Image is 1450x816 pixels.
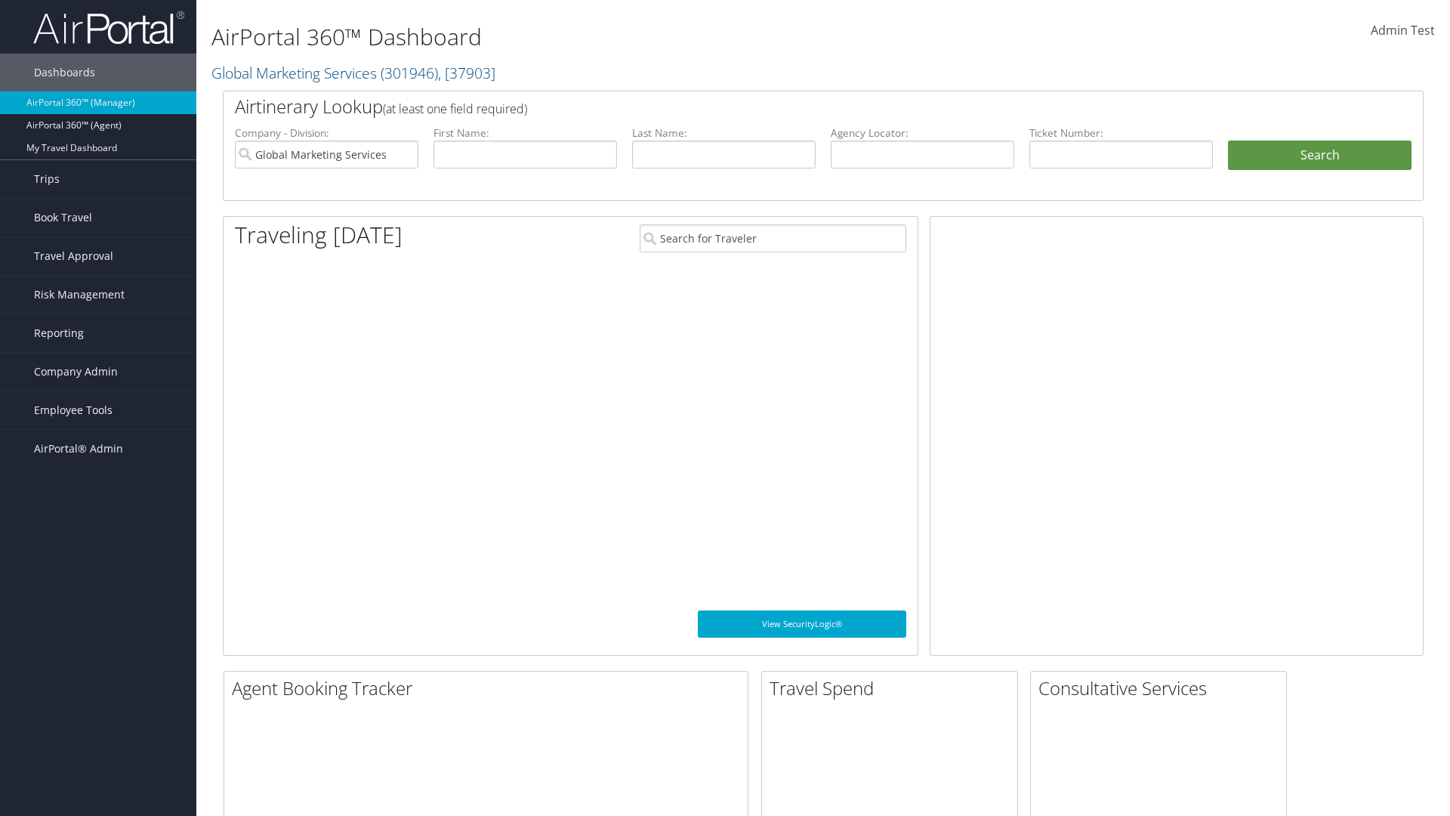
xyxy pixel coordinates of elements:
[632,125,816,141] label: Last Name:
[33,10,184,45] img: airportal-logo.png
[34,54,95,91] span: Dashboards
[34,430,123,468] span: AirPortal® Admin
[1038,675,1286,701] h2: Consultative Services
[1371,22,1435,39] span: Admin Test
[34,276,125,314] span: Risk Management
[770,675,1017,701] h2: Travel Spend
[34,199,92,236] span: Book Travel
[831,125,1014,141] label: Agency Locator:
[383,100,527,117] span: (at least one field required)
[34,237,113,275] span: Travel Approval
[34,160,60,198] span: Trips
[235,125,418,141] label: Company - Division:
[1371,8,1435,54] a: Admin Test
[211,21,1027,53] h1: AirPortal 360™ Dashboard
[34,391,113,429] span: Employee Tools
[1029,125,1213,141] label: Ticket Number:
[232,675,748,701] h2: Agent Booking Tracker
[235,94,1312,119] h2: Airtinerary Lookup
[34,314,84,352] span: Reporting
[1228,141,1411,171] button: Search
[640,224,906,252] input: Search for Traveler
[34,353,118,391] span: Company Admin
[433,125,617,141] label: First Name:
[235,219,403,251] h1: Traveling [DATE]
[211,63,495,83] a: Global Marketing Services
[438,63,495,83] span: , [ 37903 ]
[698,610,906,638] a: View SecurityLogic®
[381,63,438,83] span: ( 301946 )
